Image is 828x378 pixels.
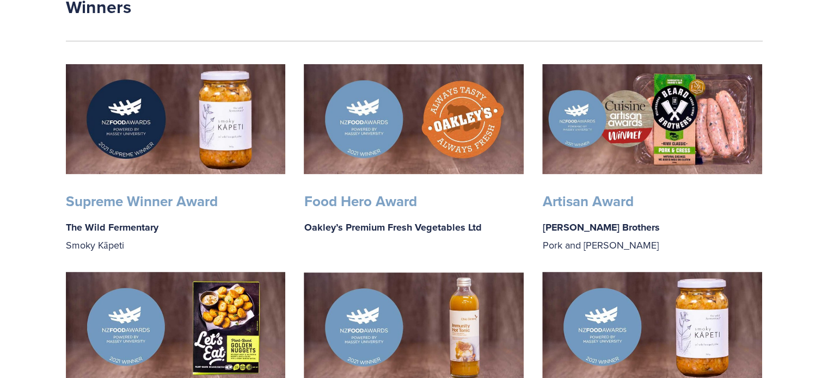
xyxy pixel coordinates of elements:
[542,191,633,212] strong: Artisan Award
[304,220,481,234] strong: Oakley’s Premium Fresh Vegetables Ltd
[66,219,286,253] p: Smoky Kāpeti
[66,191,218,212] strong: Supreme Winner Award
[542,220,659,234] strong: [PERSON_NAME] Brothers
[304,191,416,212] strong: Food Hero Award
[542,219,762,253] p: Pork and [PERSON_NAME]
[66,220,158,234] strong: The Wild Fermentary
